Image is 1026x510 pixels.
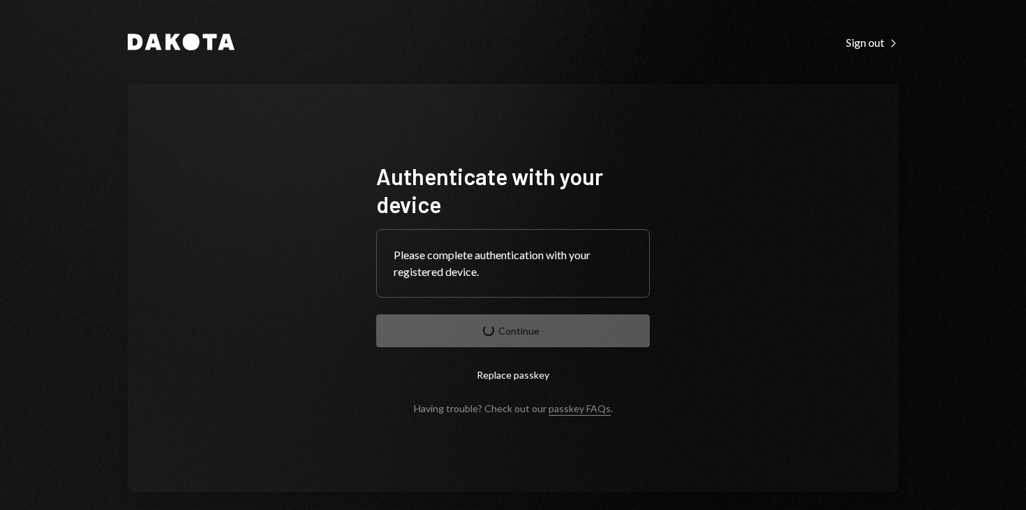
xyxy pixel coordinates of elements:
button: Replace passkey [376,358,650,391]
div: Sign out [846,36,898,50]
h1: Authenticate with your device [376,162,650,218]
a: Sign out [846,34,898,50]
div: Having trouble? Check out our . [414,402,613,414]
a: passkey FAQs [549,402,611,416]
div: Please complete authentication with your registered device. [394,247,632,280]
